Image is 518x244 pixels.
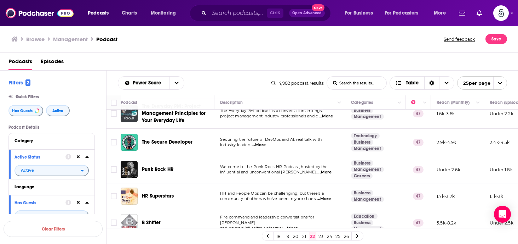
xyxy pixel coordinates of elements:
[292,11,322,15] span: Open Advanced
[209,7,267,19] input: Search podcasts, credits, & more...
[380,7,429,19] button: open menu
[15,155,61,160] div: Active Status
[319,113,333,119] span: ...More
[15,210,89,222] h2: filter dropdown
[169,77,184,89] button: open menu
[83,7,118,19] button: open menu
[142,193,174,200] a: HR Superstars
[326,232,333,240] a: 24
[15,198,65,207] button: Has Guests
[390,76,454,90] button: Choose View
[15,152,65,161] button: Active Status
[437,139,456,145] p: 2.9k-4.9k
[111,220,117,226] span: Toggle select row
[351,190,373,196] a: Business
[4,221,103,237] button: Clear Filters
[292,232,299,240] a: 20
[442,34,477,44] button: Send feedback
[335,99,344,107] button: Column Actions
[490,111,513,117] p: Under 2.2k
[437,111,455,117] p: 1.6k-3.6k
[220,137,322,142] span: Securing the future of DevOps and AI: real talk with
[196,5,338,21] div: Search podcasts, credits, & more...
[220,142,251,147] span: industry leaders
[12,109,33,113] span: Has Guests
[118,76,184,90] h2: Choose List sort
[220,191,324,196] span: HR and People Ops can be challenging, but there’s a
[429,7,455,19] button: open menu
[220,170,317,174] span: influential and unconventional [PERSON_NAME].
[351,98,373,107] div: Categories
[15,182,89,191] button: Language
[122,8,137,18] span: Charts
[121,105,138,122] a: The Everyday PM: Project Management Principles for Your Everyday Life
[46,105,70,116] button: Active
[16,94,39,99] span: Quick Filters
[351,107,373,113] a: Business
[351,139,373,145] a: Business
[25,79,30,86] span: 2
[351,220,373,226] a: Business
[267,9,283,18] span: Ctrl K
[8,56,32,70] a: Podcasts
[142,139,192,145] span: The Secure Developer
[220,164,328,169] span: Welcome to the Punk Rock HR Podcast, hosted by the
[474,7,485,19] a: Show notifications dropdown
[406,81,419,85] span: Table
[413,193,424,200] p: 47
[142,103,206,123] span: The Everyday PM: Project Management Principles for Your Everyday Life
[437,193,455,199] p: 1.7k-3.7k
[6,6,74,20] img: Podchaser - Follow, Share and Rate Podcasts
[494,206,511,223] div: Open Intercom Messenger
[385,8,419,18] span: For Podcasters
[413,219,424,226] p: 47
[121,188,138,205] img: HR Superstars
[340,7,382,19] button: open menu
[493,5,509,21] img: User Profile
[351,173,373,179] a: Careers
[437,98,470,107] div: Reach (Monthly)
[334,232,341,240] a: 25
[424,77,439,89] div: Sort Direction
[220,98,243,107] div: Description
[220,108,323,113] span: The Everyday PM podcast is a conversation amongst
[275,232,282,240] a: 18
[117,7,141,19] a: Charts
[220,196,316,201] span: community of others who’ve been in your shoes.
[437,220,456,226] p: 5.5k-8.2k
[53,36,88,43] h1: Management
[121,214,138,231] a: B Shifter
[121,161,138,178] img: Punk Rock HR
[493,5,509,21] span: Logged in as Spiral5-G2
[345,8,373,18] span: For Business
[457,76,507,90] button: open menu
[300,232,307,240] a: 21
[220,113,318,118] span: project management industry professionals and e
[437,167,460,173] p: Under 2.6k
[283,232,290,240] a: 19
[490,220,513,226] p: Under 2.5k
[151,8,176,18] span: Monitoring
[111,193,117,199] span: Toggle select row
[351,114,384,120] a: Management
[15,136,89,145] button: Category
[351,196,384,202] a: Management
[413,166,424,173] p: 47
[111,110,117,117] span: Toggle select row
[8,125,95,130] p: Podcast Details
[142,166,173,173] a: Punk Rock HR
[490,193,503,199] p: 1.1k-3k
[490,167,513,173] p: Under 1.8k
[284,226,298,231] span: ...More
[421,99,429,107] button: Column Actions
[142,103,212,124] a: The Everyday PM: Project Management Principles for Your Everyday Life
[133,81,163,85] span: Power Score
[41,56,64,70] span: Episodes
[271,81,324,86] div: 4,902 podcast results
[317,232,324,240] a: 23
[289,9,325,17] button: Open AdvancedNew
[220,215,314,225] span: Fire command and leadership conversations for [PERSON_NAME]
